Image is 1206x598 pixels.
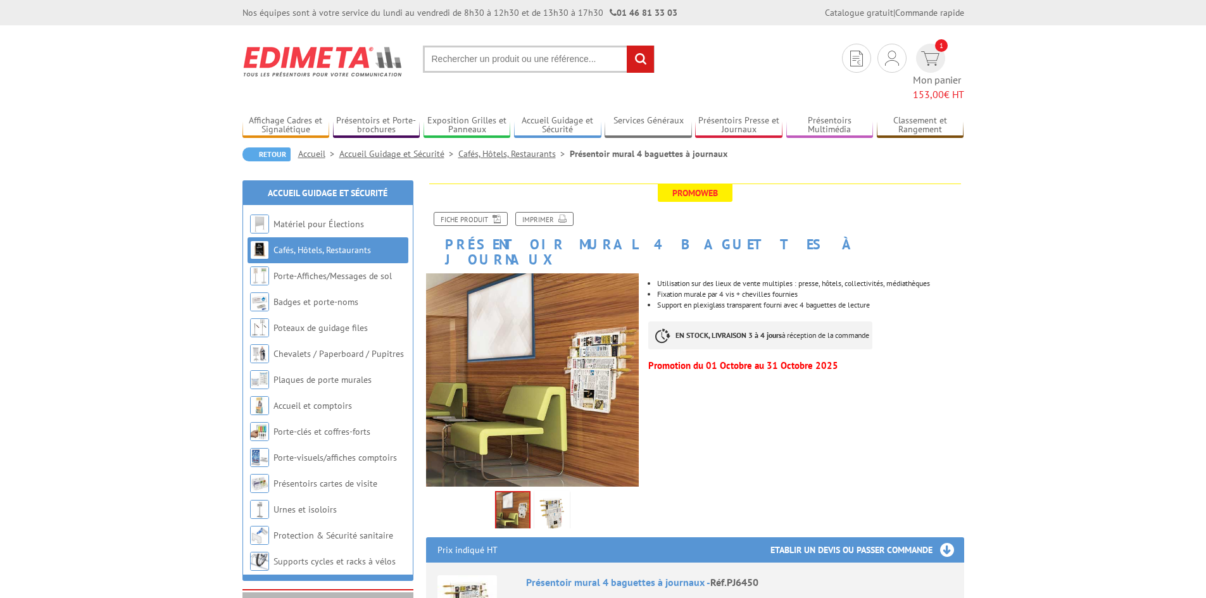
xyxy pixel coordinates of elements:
[627,46,654,73] input: rechercher
[458,148,570,159] a: Cafés, Hôtels, Restaurants
[273,348,404,359] a: Chevalets / Paperboard / Pupitres
[273,374,372,385] a: Plaques de porte murales
[913,73,964,102] span: Mon panier
[250,370,269,389] img: Plaques de porte murales
[250,266,269,285] img: Porte-Affiches/Messages de sol
[770,537,964,563] h3: Etablir un devis ou passer commande
[273,322,368,333] a: Poteaux de guidage files
[514,115,601,136] a: Accueil Guidage et Sécurité
[515,212,574,226] a: Imprimer
[537,494,567,533] img: presentoirs_brochures_pj6450_1.jpg
[877,115,964,136] a: Classement et Rangement
[658,184,732,202] span: Promoweb
[657,301,964,309] li: Support en plexiglass transparent fourni avec 4 baguettes de lecture
[273,244,371,256] a: Cafés, Hôtels, Restaurants
[913,44,964,102] a: devis rapide 1 Mon panier 153,00€ HT
[273,400,352,411] a: Accueil et comptoirs
[423,46,655,73] input: Rechercher un produit ou une référence...
[496,492,529,532] img: presentoirs_brochures_pj6450_mise_en_situation.jpg
[273,218,364,230] a: Matériel pour Élections
[273,556,396,567] a: Supports cycles et racks à vélos
[657,280,964,287] li: Utilisation sur des lieux de vente multiples : presse, hôtels, collectivités, médiathèques
[570,147,727,160] li: Présentoir mural 4 baguettes à journaux
[273,478,377,489] a: Présentoirs cartes de visite
[825,6,964,19] div: |
[250,240,269,259] img: Cafés, Hôtels, Restaurants
[242,115,330,136] a: Affichage Cadres et Signalétique
[885,51,899,66] img: devis rapide
[895,7,964,18] a: Commande rapide
[273,452,397,463] a: Porte-visuels/affiches comptoirs
[268,187,387,199] a: Accueil Guidage et Sécurité
[250,474,269,493] img: Présentoirs cartes de visite
[273,530,393,541] a: Protection & Sécurité sanitaire
[250,448,269,467] img: Porte-visuels/affiches comptoirs
[825,7,893,18] a: Catalogue gratuit
[339,148,458,159] a: Accueil Guidage et Sécurité
[273,270,392,282] a: Porte-Affiches/Messages de sol
[437,537,498,563] p: Prix indiqué HT
[250,396,269,415] img: Accueil et comptoirs
[648,321,872,349] p: à réception de la commande
[913,88,944,101] span: 153,00
[657,290,964,298] li: Fixation murale par 4 vis + chevilles fournies
[526,575,953,590] div: Présentoir mural 4 baguettes à journaux -
[333,115,420,136] a: Présentoirs et Porte-brochures
[610,7,677,18] strong: 01 46 81 33 03
[242,6,677,19] div: Nos équipes sont à votre service du lundi au vendredi de 8h30 à 12h30 et de 13h30 à 17h30
[273,296,358,308] a: Badges et porte-noms
[273,504,337,515] a: Urnes et isoloirs
[242,38,404,85] img: Edimeta
[298,148,339,159] a: Accueil
[434,212,508,226] a: Fiche produit
[695,115,782,136] a: Présentoirs Presse et Journaux
[648,362,964,370] p: Promotion du 01 Octobre au 31 Octobre 2025
[921,51,939,66] img: devis rapide
[710,576,758,589] span: Réf.PJ6450
[250,422,269,441] img: Porte-clés et coffres-forts
[250,318,269,337] img: Poteaux de guidage files
[250,292,269,311] img: Badges et porte-noms
[250,344,269,363] img: Chevalets / Paperboard / Pupitres
[850,51,863,66] img: devis rapide
[913,87,964,102] span: € HT
[605,115,692,136] a: Services Généraux
[786,115,874,136] a: Présentoirs Multimédia
[424,115,511,136] a: Exposition Grilles et Panneaux
[273,426,370,437] a: Porte-clés et coffres-forts
[250,215,269,234] img: Matériel pour Élections
[935,39,948,52] span: 1
[242,147,291,161] a: Retour
[675,330,782,340] strong: EN STOCK, LIVRAISON 3 à 4 jours
[250,500,269,519] img: Urnes et isoloirs
[426,273,639,487] img: presentoirs_brochures_pj6450_mise_en_situation.jpg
